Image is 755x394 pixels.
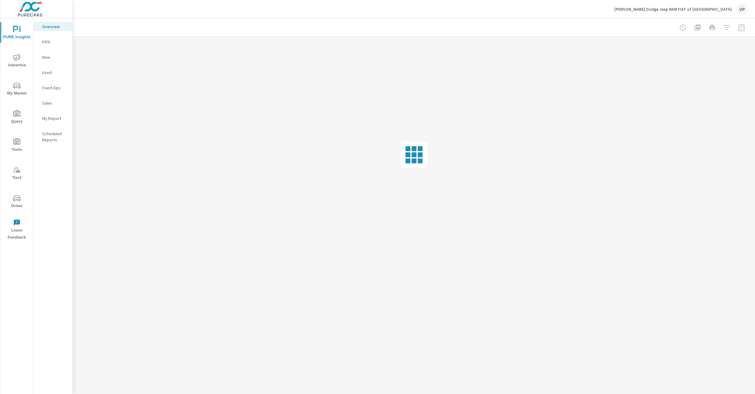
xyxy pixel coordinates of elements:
[2,166,31,181] span: Tier2
[737,4,748,15] div: VP
[42,85,68,91] p: Fixed Ops
[0,18,33,243] div: nav menu
[34,22,72,31] div: Overview
[2,219,31,241] span: Leave Feedback
[34,114,72,123] div: My Report
[2,138,31,153] span: Tools
[2,54,31,69] span: Advertise
[614,6,732,12] p: [PERSON_NAME] Dodge Jeep RAM FIAT of [GEOGRAPHIC_DATA]
[42,131,68,143] p: Scheduled Reports
[34,98,72,108] div: Sales
[2,26,31,41] span: PURE Insights
[2,195,31,210] span: Driver
[34,83,72,92] div: Fixed Ops
[42,69,68,76] p: Used
[34,68,72,77] div: Used
[34,53,72,62] div: New
[42,100,68,106] p: Sales
[42,24,68,30] p: Overview
[2,82,31,97] span: My Market
[42,39,68,45] p: PIPA
[2,110,31,125] span: Query
[42,115,68,121] p: My Report
[34,129,72,144] div: Scheduled Reports
[42,54,68,60] p: New
[34,37,72,46] div: PIPA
